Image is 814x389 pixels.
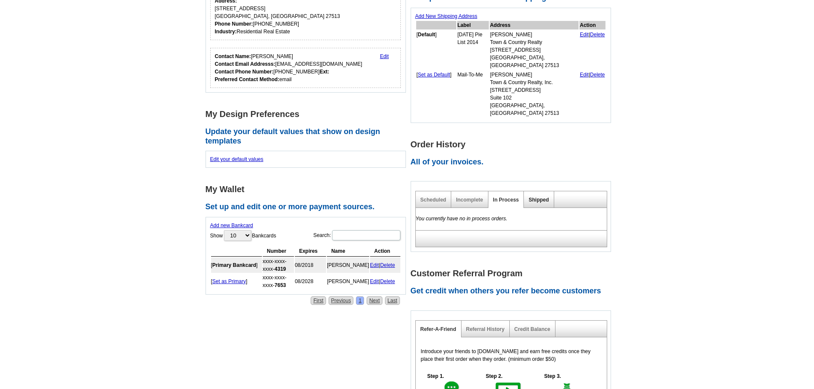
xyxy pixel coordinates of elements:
h1: My Wallet [206,185,411,194]
a: Last [385,296,400,305]
strong: Contact Name: [215,53,251,59]
em: You currently have no in process orders. [416,216,508,222]
strong: Industry: [215,29,237,35]
td: 08/2028 [295,274,326,289]
a: Edit [380,53,389,59]
strong: Ext: [320,69,329,75]
td: xxxx-xxxx-xxxx- [263,257,294,273]
td: [ ] [416,30,456,70]
div: [PERSON_NAME] [EMAIL_ADDRESS][DOMAIN_NAME] [PHONE_NUMBER] email [215,53,362,83]
h2: Set up and edit one or more payment sources. [206,202,411,212]
th: Number [263,246,294,257]
b: Default [418,32,435,38]
a: Referral History [466,326,505,332]
b: Primary Bankcard [212,262,256,268]
a: 1 [356,296,364,305]
a: Set as Default [418,72,450,78]
th: Name [327,246,369,257]
th: Action [370,246,400,257]
h5: Step 2. [481,372,507,380]
a: Shipped [529,197,549,203]
a: Edit [370,262,379,268]
a: Edit [580,32,589,38]
strong: 4319 [275,266,286,272]
h1: Customer Referral Program [411,269,616,278]
input: Search: [332,230,400,240]
a: First [311,296,326,305]
a: Add New Shipping Address [415,13,477,19]
a: Edit [370,278,379,284]
select: ShowBankcards [224,230,251,241]
td: | [370,257,400,273]
td: 08/2018 [295,257,326,273]
td: | [579,30,605,70]
td: Mail-To-Me [457,70,489,117]
a: In Process [493,197,519,203]
h2: All of your invoices. [411,158,616,167]
a: Previous [329,296,354,305]
a: Refer-A-Friend [420,326,456,332]
strong: Phone Number: [215,21,253,27]
strong: Contact Email Addresss: [215,61,276,67]
td: [ ] [416,70,456,117]
a: Next [367,296,382,305]
th: Action [579,21,605,29]
a: Delete [590,32,605,38]
p: Introduce your friends to [DOMAIN_NAME] and earn free credits once they place their first order w... [421,348,602,363]
h5: Step 3. [540,372,565,380]
label: Show Bankcards [210,229,276,242]
a: Set as Primary [212,278,246,284]
div: Who should we contact regarding order issues? [210,48,401,88]
td: [PERSON_NAME] [327,257,369,273]
h1: Order History [411,140,616,149]
a: Delete [380,278,395,284]
h2: Update your default values that show on design templates [206,127,411,146]
a: Incomplete [456,197,483,203]
a: Credit Balance [514,326,550,332]
th: Label [457,21,489,29]
a: Add new Bankcard [210,222,253,228]
th: Address [490,21,579,29]
strong: 7653 [275,282,286,288]
td: [PERSON_NAME] [327,274,369,289]
td: [DATE] Pie List 2014 [457,30,489,70]
td: xxxx-xxxx-xxxx- [263,274,294,289]
strong: Preferred Contact Method: [215,76,279,82]
td: [PERSON_NAME] Town & Country Realty [STREET_ADDRESS] [GEOGRAPHIC_DATA], [GEOGRAPHIC_DATA] 27513 [490,30,579,70]
a: Scheduled [420,197,447,203]
h2: Get credit when others you refer become customers [411,287,616,296]
a: Edit [580,72,589,78]
td: [ ] [211,274,262,289]
a: Edit your default values [210,156,264,162]
a: Delete [380,262,395,268]
td: | [370,274,400,289]
h5: Step 1. [423,372,449,380]
strong: Contact Phone Number: [215,69,273,75]
td: [PERSON_NAME] Town & Country Realty, Inc. [STREET_ADDRESS] Suite 102 [GEOGRAPHIC_DATA], [GEOGRAPH... [490,70,579,117]
td: [ ] [211,257,262,273]
th: Expires [295,246,326,257]
h1: My Design Preferences [206,110,411,119]
label: Search: [313,229,401,241]
a: Delete [590,72,605,78]
td: | [579,70,605,117]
